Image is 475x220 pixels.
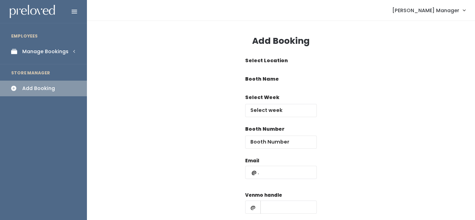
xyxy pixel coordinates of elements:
[245,157,259,164] label: Email
[245,201,261,214] span: @
[252,36,310,46] h3: Add Booking
[245,94,279,101] label: Select Week
[22,85,55,92] div: Add Booking
[245,57,288,64] label: Select Location
[245,192,282,199] label: Venmo handle
[392,7,459,14] span: [PERSON_NAME] Manager
[245,75,279,83] label: Booth Name
[245,125,284,133] label: Booth Number
[385,3,472,18] a: [PERSON_NAME] Manager
[22,48,69,55] div: Manage Bookings
[245,104,317,117] input: Select week
[245,136,317,149] input: Booth Number
[10,5,55,18] img: preloved logo
[245,166,317,179] input: @ .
